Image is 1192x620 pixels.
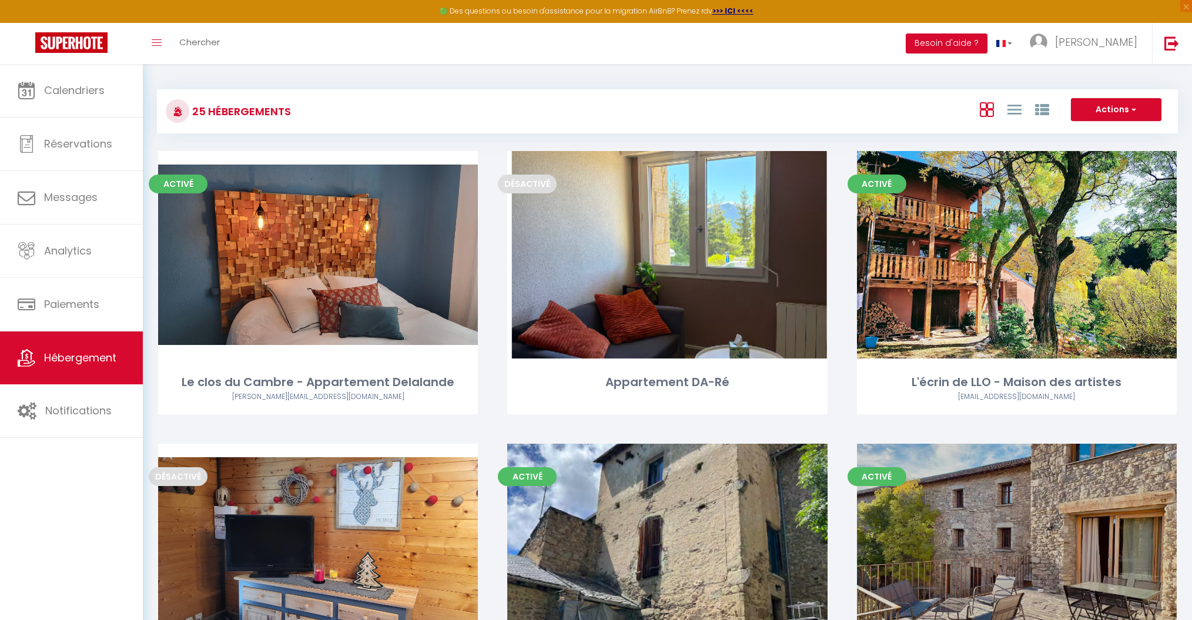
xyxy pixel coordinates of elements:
span: Activé [848,175,906,193]
span: Messages [44,190,98,205]
a: ... [PERSON_NAME] [1021,23,1152,64]
span: Désactivé [498,175,557,193]
div: Airbnb [857,391,1177,403]
img: ... [1030,33,1047,51]
span: Activé [498,467,557,486]
span: Analytics [44,243,92,258]
span: Réservations [44,136,112,151]
span: Paiements [44,297,99,311]
span: Notifications [45,403,112,418]
h3: 25 Hébergements [189,98,291,125]
a: Vue en Liste [1007,99,1022,119]
span: Désactivé [149,467,207,486]
span: Calendriers [44,83,105,98]
span: Activé [149,175,207,193]
a: Chercher [170,23,229,64]
span: [PERSON_NAME] [1055,35,1137,49]
a: Vue par Groupe [1035,99,1049,119]
button: Besoin d'aide ? [906,33,987,53]
span: Chercher [179,36,220,48]
span: Hébergement [44,350,116,365]
a: >>> ICI <<<< [712,6,754,16]
div: L'écrin de LLO - Maison des artistes [857,373,1177,391]
a: Vue en Box [980,99,994,119]
div: Le clos du Cambre - Appartement Delalande [158,373,478,391]
div: Airbnb [158,391,478,403]
img: logout [1164,36,1179,51]
img: Super Booking [35,32,108,53]
span: Activé [848,467,906,486]
button: Actions [1071,98,1161,122]
div: Appartement DA-Ré [507,373,827,391]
